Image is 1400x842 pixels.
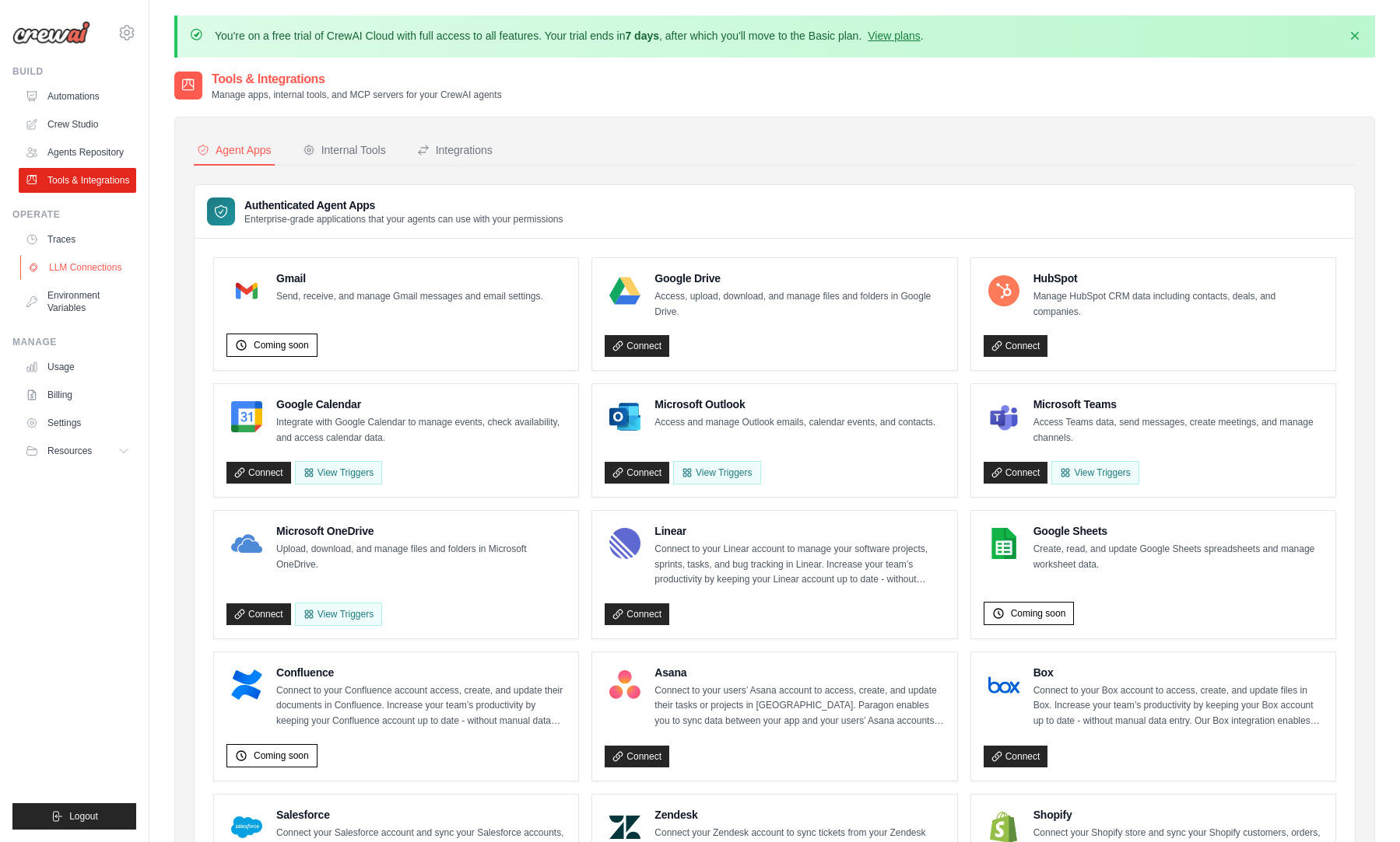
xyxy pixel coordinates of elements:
[1033,542,1323,572] p: Create, read, and update Google Sheets spreadsheets and manage worksheet data.
[212,89,502,101] p: Manage apps, internal tools, and MCP servers for your CrewAI agents
[231,669,262,701] img: Confluence Logo
[276,271,543,286] h4: Gmail
[12,336,136,348] div: Manage
[19,438,136,463] button: Resources
[303,142,386,158] div: Internal Tools
[605,746,669,767] a: Connect
[1033,415,1323,445] p: Access Teams data, send messages, create meetings, and manage channels.
[654,271,944,286] h4: Google Drive
[609,528,640,559] img: Linear Logo
[19,227,136,252] a: Traces
[276,665,566,680] h4: Confluence
[19,411,136,435] a: Settings
[276,523,566,539] h4: Microsoft OneDrive
[231,275,262,306] img: Gmail Logo
[19,383,136,407] a: Billing
[19,84,136,109] a: Automations
[244,213,563,225] p: Enterprise-grade applications that your agents can use with your permissions
[69,810,98,823] span: Logout
[19,112,136,137] a: Crew Studio
[654,542,944,588] p: Connect to your Linear account to manage your software projects, sprints, tasks, and bug tracking...
[1033,665,1323,680] h4: Box
[231,528,262,559] img: Microsoft OneDrive Logo
[609,401,640,432] img: Microsoft Outlook Logo
[654,523,944,539] h4: Linear
[654,397,935,412] h4: Microsoft Outlook
[295,603,382,626] : View Triggers
[1033,397,1323,412] h4: Microsoft Teams
[276,807,566,823] h4: Salesforce
[12,21,90,44] img: Logo
[984,746,1048,767] a: Connect
[868,30,920,42] a: View plans
[1033,289,1323,320] p: Manage HubSpot CRM data including contacts, deals, and companies.
[605,462,669,484] a: Connect
[300,136,389,166] button: Internal Tools
[625,30,659,42] strong: 7 days
[12,803,136,830] button: Logout
[654,289,944,320] p: Access, upload, download, and manage files and folders in Google Drive.
[1033,523,1323,539] h4: Google Sheets
[295,461,382,484] button: View Triggers
[276,289,543,305] p: Send, receive, and manage Gmail messages and email settings.
[1033,807,1323,823] h4: Shopify
[988,528,1019,559] img: Google Sheets Logo
[226,603,291,625] a: Connect
[673,461,760,484] : View Triggers
[12,65,136,78] div: Build
[988,669,1019,701] img: Box Logo
[276,415,566,445] p: Integrate with Google Calendar to manage events, check availability, and access calendar data.
[215,28,924,44] p: You're on a free trial of CrewAI Cloud with full access to all features. Your trial ends in , aft...
[276,397,566,412] h4: Google Calendar
[254,749,309,762] span: Coming soon
[417,142,493,158] div: Integrations
[654,683,944,729] p: Connect to your users’ Asana account to access, create, and update their tasks or projects in [GE...
[984,335,1048,357] a: Connect
[19,168,136,193] a: Tools & Integrations
[197,142,272,158] div: Agent Apps
[609,275,640,306] img: Google Drive Logo
[47,445,92,457] span: Resources
[1011,607,1066,620] span: Coming soon
[276,542,566,572] p: Upload, download, and manage files and folders in Microsoft OneDrive.
[244,197,563,213] h3: Authenticated Agent Apps
[654,415,935,431] p: Access and manage Outlook emails, calendar events, and contacts.
[254,339,309,351] span: Coming soon
[609,669,640,701] img: Asana Logo
[1051,461,1139,484] : View Triggers
[20,255,138,280] a: LLM Connections
[605,603,669,625] a: Connect
[276,683,566,729] p: Connect to your Confluence account access, create, and update their documents in Confluence. Incr...
[12,208,136,221] div: Operate
[414,136,496,166] button: Integrations
[19,355,136,379] a: Usage
[605,335,669,357] a: Connect
[19,140,136,165] a: Agents Repository
[988,401,1019,432] img: Microsoft Teams Logo
[654,807,944,823] h4: Zendesk
[654,665,944,680] h4: Asana
[19,283,136,320] a: Environment Variables
[984,462,1048,484] a: Connect
[988,275,1019,306] img: HubSpot Logo
[226,462,291,484] a: Connect
[231,401,262,432] img: Google Calendar Logo
[212,70,502,89] h2: Tools & Integrations
[1033,683,1323,729] p: Connect to your Box account to access, create, and update files in Box. Increase your team’s prod...
[1033,271,1323,286] h4: HubSpot
[194,136,275,166] button: Agent Apps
